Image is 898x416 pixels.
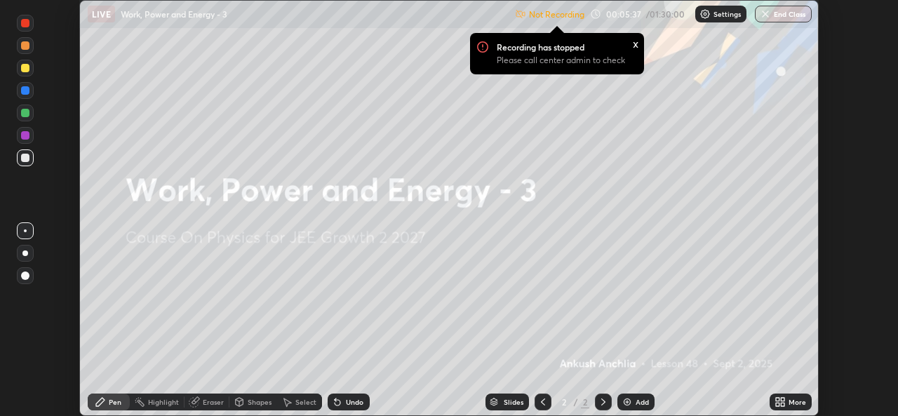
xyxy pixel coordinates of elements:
p: Not Recording [529,9,584,20]
div: Shapes [248,398,272,405]
div: Add [636,398,649,405]
div: Select [295,398,316,405]
img: Recording Icon [477,40,488,53]
p: LIVE [92,8,111,20]
div: Highlight [148,398,179,405]
p: Please call center admin to check [497,55,625,66]
img: add-slide-button [622,396,633,408]
button: End Class [755,6,812,22]
div: More [789,398,806,405]
img: class-settings-icons [699,8,711,20]
p: Work, Power and Energy - 3 [121,8,227,20]
p: Settings [713,11,741,18]
img: not-recording.2f5abfab.svg [515,8,526,20]
p: Recording has stopped [497,41,584,53]
img: end-class-cross [760,8,771,20]
div: x [633,36,638,51]
div: 2 [557,398,571,406]
div: Eraser [203,398,224,405]
div: Undo [346,398,363,405]
div: Slides [504,398,523,405]
div: 2 [581,396,589,408]
div: Pen [109,398,121,405]
div: / [574,398,578,406]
